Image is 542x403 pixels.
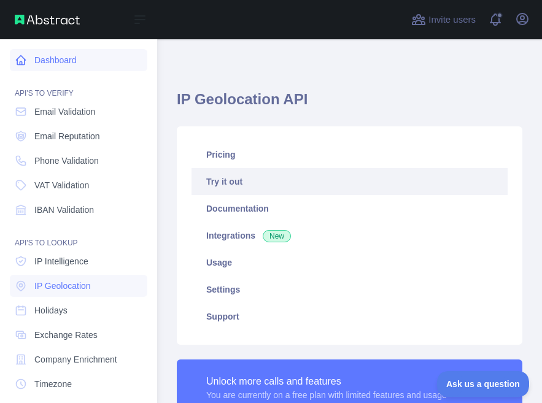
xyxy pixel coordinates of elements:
img: Abstract API [15,15,80,25]
a: Company Enrichment [10,348,147,370]
a: IBAN Validation [10,199,147,221]
span: VAT Validation [34,179,89,191]
span: New [263,230,291,242]
div: API'S TO VERIFY [10,74,147,98]
span: IP Geolocation [34,280,91,292]
a: IP Geolocation [10,275,147,297]
a: Holidays [10,299,147,321]
span: Holidays [34,304,68,317]
a: Settings [192,276,508,303]
a: Exchange Rates [10,324,147,346]
a: IP Intelligence [10,250,147,272]
span: Exchange Rates [34,329,98,341]
a: Dashboard [10,49,147,71]
div: You are currently on a free plan with limited features and usage [206,389,447,401]
div: API'S TO LOOKUP [10,223,147,248]
h1: IP Geolocation API [177,90,522,119]
div: Unlock more calls and features [206,374,447,389]
span: Invite users [428,13,476,27]
a: Documentation [192,195,508,222]
a: Integrations New [192,222,508,249]
span: Email Reputation [34,130,100,142]
span: Timezone [34,378,72,390]
a: VAT Validation [10,174,147,196]
span: Company Enrichment [34,353,117,366]
a: Pricing [192,141,508,168]
span: Phone Validation [34,155,99,167]
a: Support [192,303,508,330]
button: Invite users [409,10,478,29]
a: Try it out [192,168,508,195]
a: Phone Validation [10,150,147,172]
a: Email Reputation [10,125,147,147]
span: Email Validation [34,106,95,118]
a: Usage [192,249,508,276]
span: IP Intelligence [34,255,88,267]
a: Timezone [10,373,147,395]
a: Email Validation [10,101,147,123]
iframe: Toggle Customer Support [437,371,530,397]
span: IBAN Validation [34,204,94,216]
